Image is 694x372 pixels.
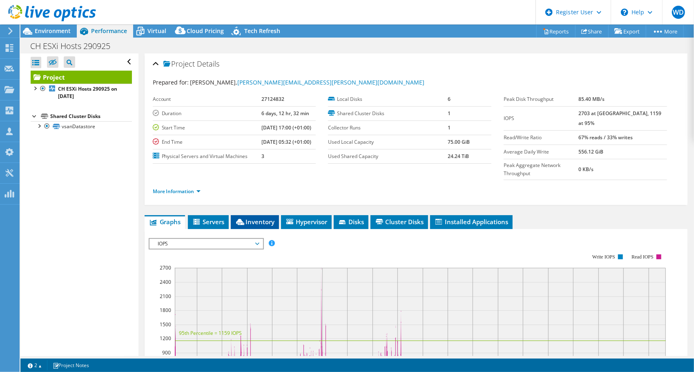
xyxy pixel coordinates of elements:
b: 67% reads / 33% writes [578,134,633,141]
a: More [646,25,684,38]
text: 2700 [160,264,171,271]
span: WD [672,6,685,19]
span: Cluster Disks [375,218,424,226]
b: 24.24 TiB [448,153,469,160]
span: Tech Refresh [244,27,280,35]
text: Write IOPS [592,254,615,260]
a: [PERSON_NAME][EMAIL_ADDRESS][PERSON_NAME][DOMAIN_NAME] [238,78,425,86]
a: vsanDatastore [31,121,132,132]
span: IOPS [154,239,259,249]
text: 95th Percentile = 1159 IOPS [179,330,242,336]
a: CH ESXi Hosts 290925 on [DATE] [31,84,132,102]
span: Project [163,60,195,68]
b: 3 [261,153,264,160]
label: Account [153,95,261,103]
text: 2400 [160,278,171,285]
label: Peak Disk Throughput [504,95,578,103]
span: Disks [338,218,364,226]
a: More Information [153,188,201,195]
span: Environment [35,27,71,35]
span: Installed Applications [434,218,509,226]
span: Performance [91,27,127,35]
a: Project Notes [47,360,95,370]
text: Read IOPS [632,254,654,260]
label: Used Shared Capacity [328,152,448,160]
b: 556.12 GiB [578,148,603,155]
label: Local Disks [328,95,448,103]
text: 1200 [160,335,171,342]
b: 85.40 MB/s [578,96,605,102]
label: Prepared for: [153,78,189,86]
text: 900 [162,349,171,356]
a: Project [31,71,132,84]
b: 6 [448,96,451,102]
b: [DATE] 17:00 (+01:00) [261,124,311,131]
b: 1 [448,110,451,117]
span: Servers [192,218,225,226]
span: Inventory [235,218,275,226]
label: Collector Runs [328,124,448,132]
text: 1800 [160,307,171,314]
b: 1 [448,124,451,131]
b: CH ESXi Hosts 290925 on [DATE] [58,85,117,100]
a: 2 [22,360,47,370]
b: 6 days, 12 hr, 32 min [261,110,309,117]
label: Duration [153,109,261,118]
label: Physical Servers and Virtual Machines [153,152,261,160]
b: 75.00 GiB [448,138,470,145]
span: [PERSON_NAME], [190,78,425,86]
text: 2100 [160,293,171,300]
h1: CH ESXi Hosts 290925 [27,42,123,51]
text: 1500 [160,321,171,328]
label: Read/Write Ratio [504,134,578,142]
a: Export [608,25,646,38]
label: End Time [153,138,261,146]
a: Share [575,25,609,38]
label: IOPS [504,114,578,123]
label: Average Daily Write [504,148,578,156]
label: Shared Cluster Disks [328,109,448,118]
b: 0 KB/s [578,166,594,173]
svg: \n [621,9,628,16]
label: Start Time [153,124,261,132]
span: Graphs [149,218,181,226]
label: Used Local Capacity [328,138,448,146]
span: Virtual [147,27,166,35]
span: Details [197,59,220,69]
div: Shared Cluster Disks [50,111,132,121]
a: Reports [536,25,576,38]
b: 2703 at [GEOGRAPHIC_DATA], 1159 at 95% [578,110,661,127]
span: Cloud Pricing [187,27,224,35]
span: Hypervisor [285,218,328,226]
label: Peak Aggregate Network Throughput [504,161,578,178]
b: [DATE] 05:32 (+01:00) [261,138,311,145]
b: 27124832 [261,96,284,102]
